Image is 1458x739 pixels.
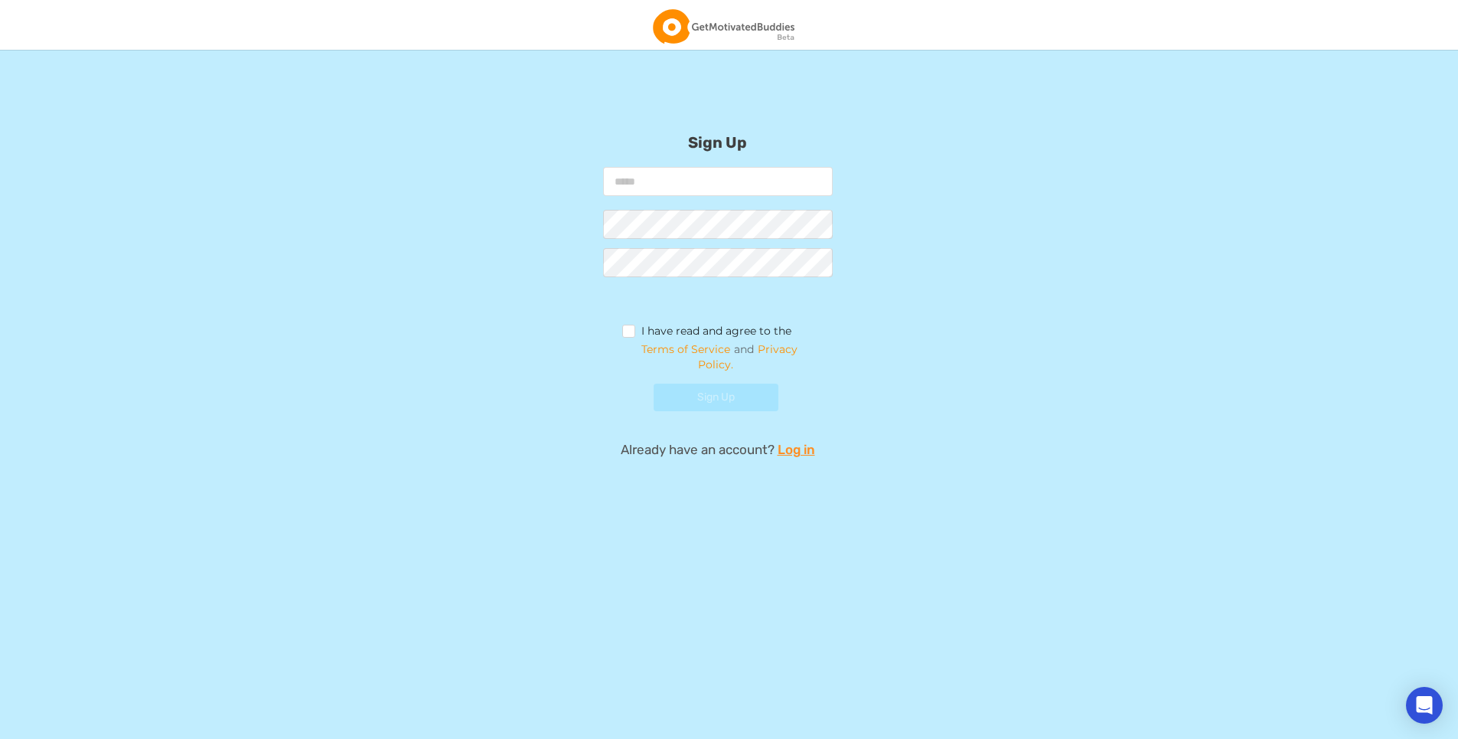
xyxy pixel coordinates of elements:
[641,342,730,356] a: Terms of Service
[412,440,1024,459] p: Already have an account?
[1406,687,1443,724] div: Open Intercom Messenger
[622,325,792,342] label: I have read and agree to the
[622,342,814,372] span: and
[778,440,815,459] a: Log in
[412,95,1024,152] h2: Sign Up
